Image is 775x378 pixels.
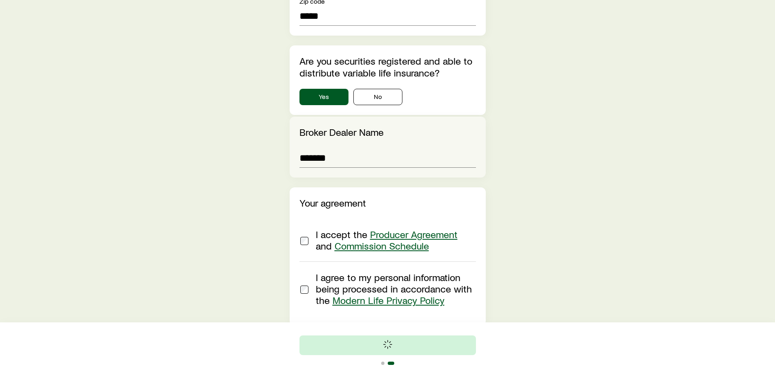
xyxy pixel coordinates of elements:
span: I agree to my personal information being processed in accordance with the [316,271,472,306]
input: I accept the Producer Agreement and Commission Schedule [300,237,308,245]
a: Commission Schedule [335,240,429,252]
label: Your agreement [299,197,366,209]
a: Producer Agreement [370,228,458,240]
label: Broker Dealer Name [299,126,384,138]
button: Yes [299,89,348,105]
span: I accept the and [316,228,458,252]
input: I agree to my personal information being processed in accordance with the Modern Life Privacy Policy [300,286,308,294]
label: Are you securities registered and able to distribute variable life insurance? [299,55,472,79]
a: Modern Life Privacy Policy [333,294,444,306]
div: securitiesRegistrationInfo.isSecuritiesRegistered [299,89,476,105]
button: No [353,89,402,105]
